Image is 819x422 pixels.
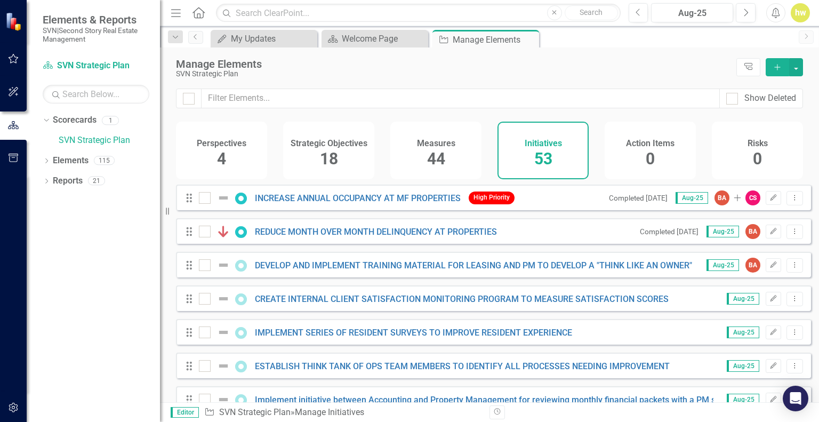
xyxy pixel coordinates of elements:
a: REDUCE MONTH OVER MONTH DELINQUENCY AT PROPERTIES [255,227,497,237]
small: SVN|Second Story Real Estate Management [43,26,149,44]
img: Not Defined [217,192,230,204]
div: BA [745,258,760,273]
span: 18 [320,149,338,168]
div: Show Deleted [744,92,796,105]
button: Search [565,5,618,20]
span: Elements & Reports [43,13,149,26]
span: Aug-25 [727,360,759,372]
span: Aug-25 [706,226,739,237]
a: INCREASE ANNUAL OCCUPANCY AT MF PROPERTIES [255,193,461,203]
span: Editor [171,407,199,418]
span: 0 [753,149,762,168]
a: Scorecards [53,114,97,126]
input: Search ClearPoint... [216,4,620,22]
img: Not Defined [217,259,230,272]
h4: Perspectives [197,139,246,148]
img: Not Defined [217,326,230,339]
img: ClearPoint Strategy [5,12,24,31]
span: 4 [217,149,226,168]
img: Not Defined [217,292,230,305]
div: Welcome Page [342,32,425,45]
a: DEVELOP AND IMPLEMENT TRAINING MATERIAL FOR LEASING AND PM TO DEVELOP A "THINK LIKE AN OWNER" MIN... [255,260,731,270]
button: Aug-25 [651,3,733,22]
h4: Action Items [626,139,675,148]
a: SVN Strategic Plan [219,407,291,417]
a: Elements [53,155,89,167]
div: 115 [94,156,115,165]
a: CREATE INTERNAL CLIENT SATISFACTION MONITORING PROGRAM TO MEASURE SATISFACTION SCORES [255,294,669,304]
small: Completed [DATE] [609,194,668,202]
div: 21 [88,177,105,186]
div: » Manage Initiatives [204,407,481,419]
span: Aug-25 [727,394,759,405]
div: SVN Strategic Plan [176,70,731,78]
div: 1 [102,116,119,125]
div: BA [745,224,760,239]
a: Reports [53,175,83,187]
span: High Priority [469,192,515,204]
span: Aug-25 [727,327,759,338]
a: SVN Strategic Plan [59,134,160,147]
div: Aug-25 [655,7,729,20]
span: 53 [534,149,552,168]
span: Aug-25 [706,259,739,271]
img: Not Defined [217,360,230,372]
a: SVN Strategic Plan [43,60,149,72]
a: My Updates [213,32,315,45]
div: CS [745,190,760,205]
span: Search [580,8,603,17]
input: Search Below... [43,85,149,103]
h4: Measures [417,139,455,148]
span: Aug-25 [727,293,759,305]
div: Manage Elements [453,33,536,46]
div: BA [714,190,729,205]
h4: Strategic Objectives [291,139,367,148]
span: Aug-25 [676,192,708,204]
input: Filter Elements... [201,89,720,108]
a: Welcome Page [324,32,425,45]
a: ESTABLISH THINK TANK OF OPS TEAM MEMBERS TO IDENTIFY ALL PROCESSES NEEDING IMPROVEMENT [255,361,670,371]
div: Open Intercom Messenger [783,386,808,411]
a: IMPLEMENT SERIES OF RESIDENT SURVEYS TO IMPROVE RESIDENT EXPERIENCE [255,328,572,338]
h4: Risks [748,139,768,148]
div: Manage Elements [176,58,731,70]
small: Completed [DATE] [640,227,698,236]
img: Below Plan [217,225,230,238]
h4: Initiatives [525,139,562,148]
div: My Updates [231,32,315,45]
img: Not Defined [217,393,230,406]
span: 44 [427,149,445,168]
span: 0 [646,149,655,168]
button: hw [791,3,810,22]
